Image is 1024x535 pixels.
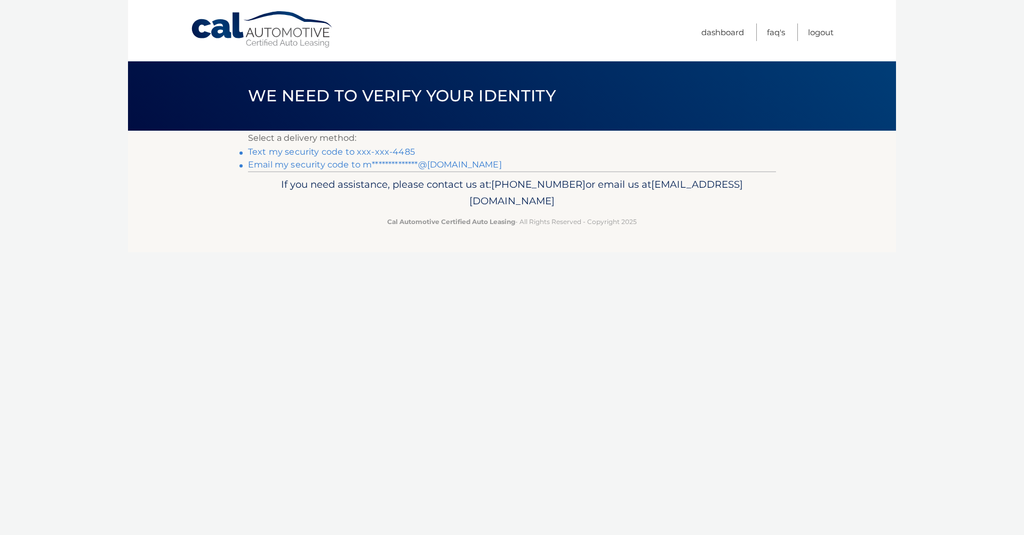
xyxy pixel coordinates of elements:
[248,131,776,146] p: Select a delivery method:
[255,176,769,210] p: If you need assistance, please contact us at: or email us at
[255,216,769,227] p: - All Rights Reserved - Copyright 2025
[767,23,785,41] a: FAQ's
[387,218,515,226] strong: Cal Automotive Certified Auto Leasing
[248,86,556,106] span: We need to verify your identity
[248,147,415,157] a: Text my security code to xxx-xxx-4485
[491,178,586,190] span: [PHONE_NUMBER]
[701,23,744,41] a: Dashboard
[808,23,834,41] a: Logout
[190,11,334,49] a: Cal Automotive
